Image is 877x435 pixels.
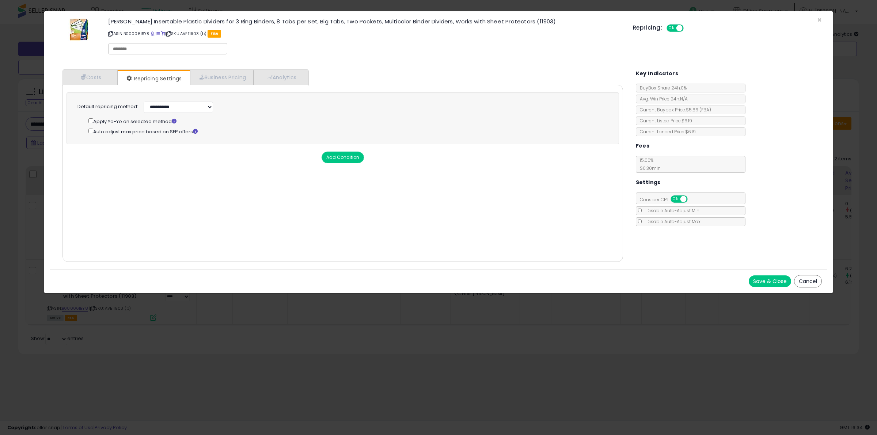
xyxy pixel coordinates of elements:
[643,207,699,214] span: Disable Auto-Adjust Min
[749,275,791,287] button: Save & Close
[118,71,189,86] a: Repricing Settings
[643,218,701,225] span: Disable Auto-Adjust Max
[667,25,676,31] span: ON
[636,129,696,135] span: Current Landed Price: $6.19
[794,275,822,287] button: Cancel
[322,152,364,163] button: Add Condition
[699,107,711,113] span: ( FBA )
[254,70,308,85] a: Analytics
[88,117,604,125] div: Apply Yo-Yo on selected method
[636,196,697,203] span: Consider CPT:
[686,107,711,113] span: $5.86
[671,196,680,202] span: ON
[636,141,650,150] h5: Fees
[683,25,694,31] span: OFF
[636,178,661,187] h5: Settings
[151,31,155,37] a: BuyBox page
[636,85,687,91] span: BuyBox Share 24h: 0%
[208,30,221,38] span: FBA
[633,25,662,31] h5: Repricing:
[817,15,822,25] span: ×
[636,107,711,113] span: Current Buybox Price:
[156,31,160,37] a: All offer listings
[636,165,661,171] span: $0.30 min
[636,118,692,124] span: Current Listed Price: $6.19
[190,70,254,85] a: Business Pricing
[63,70,118,85] a: Costs
[636,69,679,78] h5: Key Indicators
[108,19,622,24] h3: [PERSON_NAME] Insertable Plastic Dividers for 3 Ring Binders, 8 Tabs per Set, Big Tabs, Two Pocke...
[636,157,661,171] span: 15.00 %
[68,19,90,41] img: 51KYBE-7XoL._SL60_.jpg
[108,28,622,39] p: ASIN: B00006IBY8 | SKU: AVE11903 (b)
[88,127,604,136] div: Auto adjust max price based on SFP offers
[636,96,688,102] span: Avg. Win Price 24h: N/A
[686,196,698,202] span: OFF
[77,103,138,110] label: Default repricing method:
[161,31,165,37] a: Your listing only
